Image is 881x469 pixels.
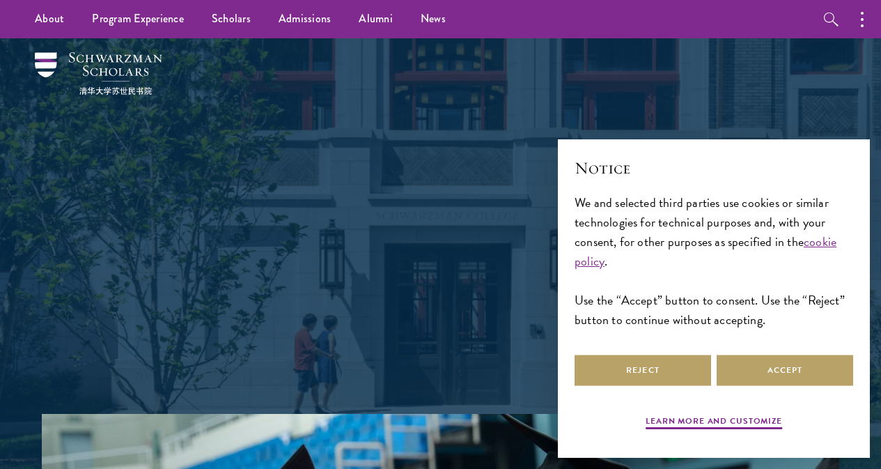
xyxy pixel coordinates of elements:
button: Accept [717,355,853,386]
div: We and selected third parties use cookies or similar technologies for technical purposes and, wit... [575,193,853,330]
button: Learn more and customize [646,415,782,431]
img: Schwarzman Scholars [35,52,162,95]
button: Reject [575,355,711,386]
a: cookie policy [575,232,836,270]
h2: Notice [575,156,853,180]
